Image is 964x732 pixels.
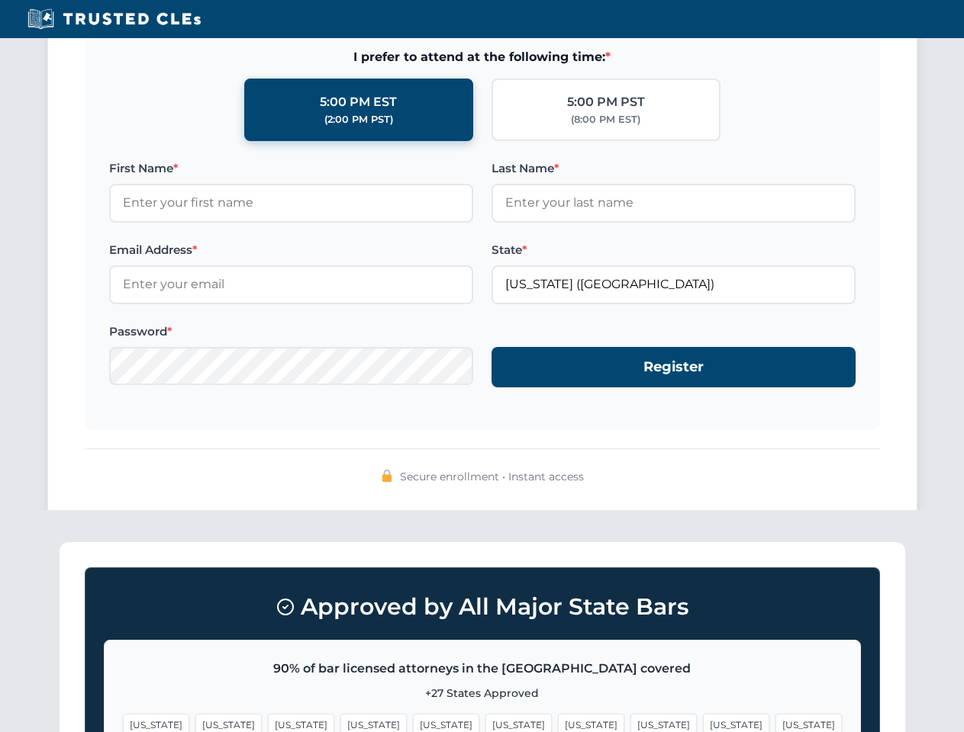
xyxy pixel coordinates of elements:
[320,92,397,112] div: 5:00 PM EST
[109,241,473,259] label: Email Address
[109,159,473,178] label: First Name
[492,159,856,178] label: Last Name
[400,468,584,485] span: Secure enrollment • Instant access
[109,47,856,67] span: I prefer to attend at the following time:
[567,92,645,112] div: 5:00 PM PST
[381,470,393,482] img: 🔒
[109,265,473,303] input: Enter your email
[492,347,856,387] button: Register
[109,323,473,341] label: Password
[104,586,861,628] h3: Approved by All Major State Bars
[123,659,842,679] p: 90% of bar licensed attorneys in the [GEOGRAPHIC_DATA] covered
[571,112,640,127] div: (8:00 PM EST)
[23,8,205,30] img: Trusted CLEs
[492,265,856,303] input: Florida (FL)
[492,241,856,259] label: State
[492,184,856,222] input: Enter your last name
[109,184,473,222] input: Enter your first name
[123,685,842,701] p: +27 States Approved
[324,112,393,127] div: (2:00 PM PST)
